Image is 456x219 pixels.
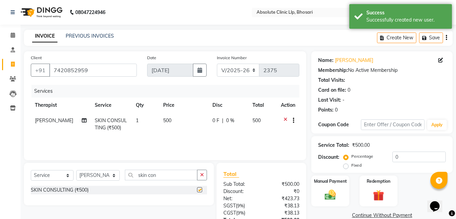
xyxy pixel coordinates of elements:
[318,106,334,114] div: Points:
[318,87,346,94] div: Card on file:
[31,64,50,77] button: +91
[261,195,304,202] div: ₹423.73
[367,178,390,184] label: Redemption
[342,96,344,104] div: -
[377,33,416,43] button: Create New
[261,209,304,217] div: ₹38.13
[252,117,261,124] span: 500
[277,98,299,113] th: Action
[222,117,223,124] span: |
[318,57,334,64] div: Name:
[49,64,137,77] input: Search by Name/Mobile/Email/Code
[335,57,373,64] a: [PERSON_NAME]
[17,3,64,22] img: logo
[237,210,244,216] span: 9%
[66,33,114,39] a: PREVIOUS INVOICES
[31,186,89,194] div: SKIN CONSULTING (₹500)
[212,117,219,124] span: 0 F
[223,170,239,178] span: Total
[75,3,105,22] b: 08047224946
[31,85,304,98] div: Services
[35,117,73,124] span: [PERSON_NAME]
[218,202,261,209] div: ( )
[351,162,362,168] label: Fixed
[318,77,345,84] div: Total Visits:
[318,142,349,149] div: Service Total:
[366,16,447,24] div: Successfully created new user.
[237,203,244,208] span: 9%
[318,67,446,74] div: No Active Membership
[427,120,447,130] button: Apply
[218,195,261,202] div: Net:
[147,55,156,61] label: Date
[261,181,304,188] div: ₹500.00
[223,210,236,216] span: CGST
[223,203,236,209] span: SGST
[348,87,350,94] div: 0
[132,98,159,113] th: Qty
[419,33,443,43] button: Save
[218,188,261,195] div: Discount:
[369,189,388,203] img: _gift.svg
[427,192,449,212] iframe: chat widget
[32,30,57,42] a: INVOICE
[352,142,370,149] div: ₹500.00
[136,117,139,124] span: 1
[261,202,304,209] div: ₹38.13
[217,55,247,61] label: Invoice Number
[95,117,127,131] span: SKIN CONSULTING (₹500)
[226,117,234,124] span: 0 %
[261,188,304,195] div: ₹0
[31,98,91,113] th: Therapist
[248,98,277,113] th: Total
[321,189,339,202] img: _cash.svg
[218,209,261,217] div: ( )
[318,121,361,128] div: Coupon Code
[366,9,447,16] div: Success
[125,170,197,180] input: Search or Scan
[335,106,338,114] div: 0
[218,181,261,188] div: Sub Total:
[318,96,341,104] div: Last Visit:
[163,117,171,124] span: 500
[361,119,425,130] input: Enter Offer / Coupon Code
[91,98,132,113] th: Service
[159,98,208,113] th: Price
[31,55,42,61] label: Client
[318,67,348,74] div: Membership:
[208,98,248,113] th: Disc
[351,153,373,159] label: Percentage
[314,178,347,184] label: Manual Payment
[318,154,339,161] div: Discount:
[313,212,451,219] a: Continue Without Payment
